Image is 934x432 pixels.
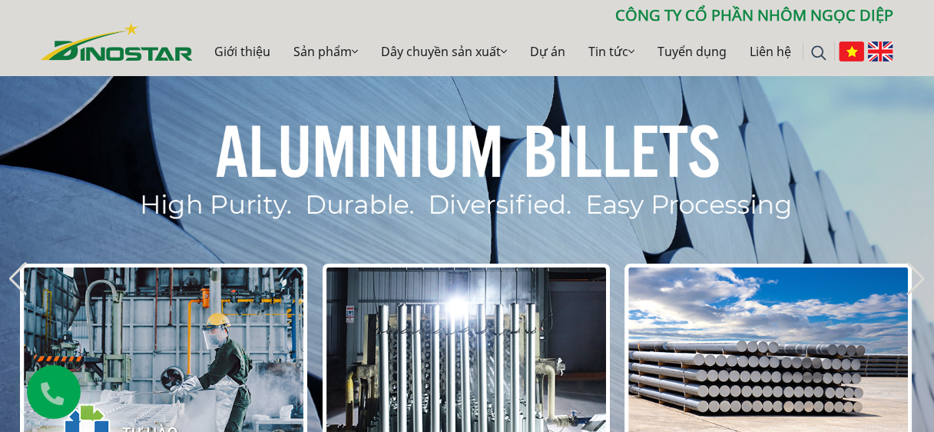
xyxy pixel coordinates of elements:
[369,27,518,76] a: Dây chuyền sản xuất
[868,42,893,61] img: English
[282,27,369,76] a: Sản phẩm
[41,19,193,60] a: Nhôm Dinostar
[8,262,28,296] div: Previous slide
[738,27,803,76] a: Liên hệ
[41,22,193,61] img: Nhôm Dinostar
[646,27,738,76] a: Tuyển dụng
[193,4,893,27] p: CÔNG TY CỔ PHẦN NHÔM NGỌC DIỆP
[518,27,577,76] a: Dự án
[906,262,926,296] div: Next slide
[203,27,282,76] a: Giới thiệu
[577,27,646,76] a: Tin tức
[839,42,864,61] img: Tiếng Việt
[811,45,826,61] img: search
